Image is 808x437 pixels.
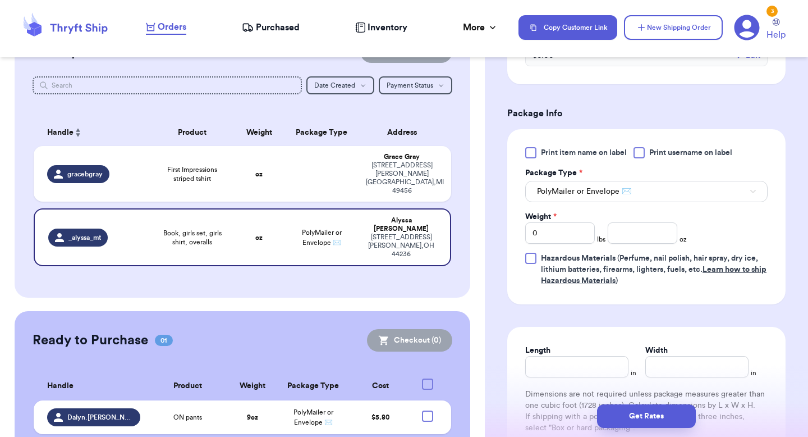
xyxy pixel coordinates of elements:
[157,229,227,247] span: Book, girls set, girls shirt, overalls
[293,409,333,426] span: PolyMailer or Envelope ✉️
[147,372,228,400] th: Product
[387,82,433,89] span: Payment Status
[766,6,778,17] div: 3
[150,119,234,146] th: Product
[624,15,723,40] button: New Shipping Order
[366,233,437,258] div: [STREET_ADDRESS] [PERSON_NAME] , OH 44236
[306,76,374,94] button: Date Created
[33,76,302,94] input: Search
[525,389,768,434] div: Dimensions are not required unless package measures greater than one cubic foot (1728 inches). Ca...
[146,20,186,35] a: Orders
[228,372,277,400] th: Weight
[631,368,636,377] span: in
[355,21,407,34] a: Inventory
[507,107,786,120] h3: Package Info
[74,126,82,139] button: Sort ascending
[157,165,227,183] span: First Impressions striped tshirt
[173,413,202,422] span: ON pants
[680,235,687,244] span: oz
[368,21,407,34] span: Inventory
[366,216,437,233] div: Alyssa [PERSON_NAME]
[255,234,263,241] strong: oz
[645,345,668,356] label: Width
[359,119,451,146] th: Address
[597,404,696,428] button: Get Rates
[242,21,300,34] a: Purchased
[314,82,355,89] span: Date Created
[751,368,756,377] span: in
[463,21,498,34] div: More
[525,345,550,356] label: Length
[67,170,103,179] span: gracebgray
[47,380,74,392] span: Handle
[525,167,582,179] label: Package Type
[766,28,786,42] span: Help
[366,153,438,161] div: Grace Gray
[155,335,173,346] span: 01
[302,229,342,246] span: PolyMailer or Envelope ✉️
[734,15,760,40] a: 3
[525,211,557,222] label: Weight
[67,413,134,422] span: Dalyn.[PERSON_NAME]
[277,372,350,400] th: Package Type
[597,235,605,244] span: lbs
[766,19,786,42] a: Help
[158,20,186,34] span: Orders
[255,171,263,177] strong: oz
[68,233,101,242] span: _alyssa_mt
[367,329,452,352] button: Checkout (0)
[350,372,410,400] th: Cost
[366,161,438,195] div: [STREET_ADDRESS][PERSON_NAME] [GEOGRAPHIC_DATA] , MI 49456
[541,147,627,158] span: Print item name on label
[649,147,732,158] span: Print username on label
[284,119,359,146] th: Package Type
[537,186,631,197] span: PolyMailer or Envelope ✉️
[541,254,616,262] span: Hazardous Materials
[379,76,452,94] button: Payment Status
[33,331,148,349] h2: Ready to Purchase
[525,181,768,202] button: PolyMailer or Envelope ✉️
[518,15,617,40] button: Copy Customer Link
[256,21,300,34] span: Purchased
[541,254,766,285] span: (Perfume, nail polish, hair spray, dry ice, lithium batteries, firearms, lighters, fuels, etc. )
[247,414,258,421] strong: 9 oz
[47,127,74,139] span: Handle
[234,119,284,146] th: Weight
[371,414,389,421] span: $ 5.80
